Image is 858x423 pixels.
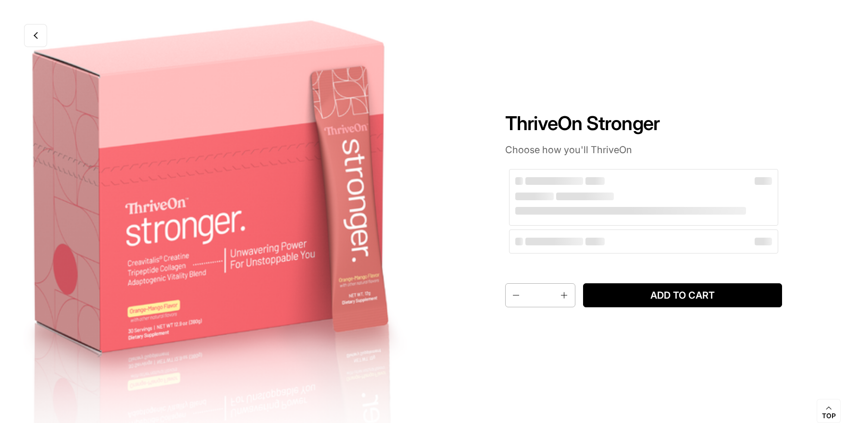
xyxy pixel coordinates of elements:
span: Add to cart [591,290,774,302]
h1: ThriveOn Stronger [505,112,782,135]
iframe: Gorgias live chat messenger [810,378,848,413]
span: Top [822,412,836,421]
button: Decrease quantity [506,284,525,307]
button: Increase quantity [556,284,575,307]
p: Choose how you'll ThriveOn [505,144,782,156]
button: Add to cart [583,283,782,307]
